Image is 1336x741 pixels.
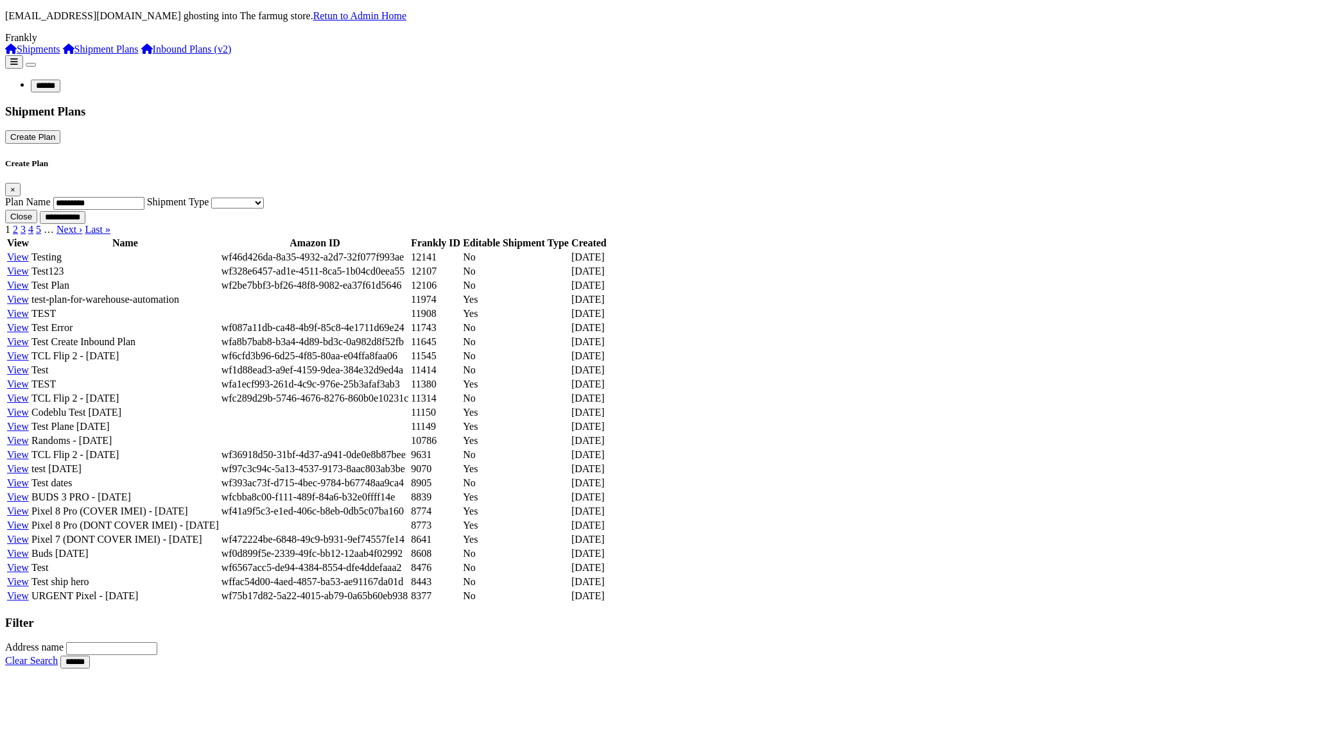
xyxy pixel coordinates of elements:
[7,576,29,587] a: View
[462,364,501,377] td: No
[571,547,607,560] td: [DATE]
[7,449,29,460] a: View
[31,448,220,461] td: TCL Flip 2 - [DATE]
[7,393,29,404] a: View
[571,448,607,461] td: [DATE]
[410,463,461,475] td: 9070
[571,279,607,292] td: [DATE]
[462,477,501,490] td: No
[410,307,461,320] td: 11908
[571,293,607,306] td: [DATE]
[571,519,607,532] td: [DATE]
[462,448,501,461] td: No
[571,533,607,546] td: [DATE]
[7,421,29,432] a: View
[221,491,410,504] td: wfcbba8c00-f111-489f-84a6-b32e0ffff14e
[5,642,64,652] label: Address name
[410,434,461,447] td: 10786
[31,561,220,574] td: Test
[410,336,461,348] td: 11645
[410,547,461,560] td: 8608
[31,519,220,532] td: Pixel 8 Pro (DONT COVER IMEI) - [DATE]
[31,265,220,278] td: Test123
[31,477,220,490] td: Test dates
[56,224,82,235] a: Next ›
[31,307,220,320] td: TEST
[7,534,29,545] a: View
[7,562,29,573] a: View
[5,183,21,196] button: Close
[571,378,607,391] td: [DATE]
[410,519,461,532] td: 8773
[410,448,461,461] td: 9631
[7,322,29,333] a: View
[571,350,607,362] td: [DATE]
[462,547,501,560] td: No
[31,406,220,419] td: Codeblu Test [DATE]
[221,321,410,334] td: wf087a11db-ca48-4b9f-85c8-4e1711d69e24
[31,279,220,292] td: Test Plan
[7,477,29,488] a: View
[31,575,220,588] td: Test ship hero
[462,279,501,292] td: No
[462,378,501,391] td: Yes
[502,237,569,250] th: Shipment Type
[462,293,501,306] td: Yes
[462,420,501,433] td: Yes
[7,266,29,277] a: View
[410,406,461,419] td: 11150
[5,10,1331,22] p: [EMAIL_ADDRESS][DOMAIN_NAME] ghosting into The farmug store.
[571,237,607,250] th: Created
[571,434,607,447] td: [DATE]
[462,321,501,334] td: No
[5,105,1331,119] h3: Shipment Plans
[36,224,41,235] a: 5
[410,321,461,334] td: 11743
[221,364,410,377] td: wf1d88ead3-a9ef-4159-9dea-384e32d9ed4a
[6,237,30,250] th: View
[7,251,29,262] a: View
[462,265,501,278] td: No
[571,336,607,348] td: [DATE]
[28,224,33,235] a: 4
[571,575,607,588] td: [DATE]
[5,655,58,666] a: Clear Search
[410,378,461,391] td: 11380
[7,308,29,319] a: View
[571,364,607,377] td: [DATE]
[410,477,461,490] td: 8905
[31,251,220,264] td: Testing
[462,519,501,532] td: Yes
[44,224,54,235] span: …
[31,321,220,334] td: Test Error
[221,477,410,490] td: wf393ac73f-d715-4bec-9784-b67748aa9ca4
[221,378,410,391] td: wfa1ecf993-261d-4c9c-976e-25b3afaf3ab3
[571,265,607,278] td: [DATE]
[462,237,501,250] th: Editable
[410,392,461,405] td: 11314
[221,590,410,602] td: wf75b17d82-5a22-4015-ab79-0a65b60eb938
[410,420,461,433] td: 11149
[31,350,220,362] td: TCL Flip 2 - [DATE]
[462,491,501,504] td: Yes
[221,547,410,560] td: wf0d899f5e-2339-49fc-bb12-12aab4f02992
[5,196,51,207] label: Plan Name
[410,575,461,588] td: 8443
[462,350,501,362] td: No
[5,210,37,223] button: Close
[221,251,410,264] td: wf46d426da-8a35-4932-a2d7-32f077f993ae
[410,350,461,362] td: 11545
[410,279,461,292] td: 12106
[571,477,607,490] td: [DATE]
[31,378,220,391] td: TEST
[31,505,220,518] td: Pixel 8 Pro (COVER IMEI) - [DATE]
[31,336,220,348] td: Test Create Inbound Plan
[410,533,461,546] td: 8641
[7,548,29,559] a: View
[221,279,410,292] td: wf2be7bbf3-bf26-48f8-9082-ea37f61d5646
[221,505,410,518] td: wf41a9f5c3-e1ed-406c-b8eb-0db5c07ba160
[5,616,1331,630] h3: Filter
[313,10,406,21] a: Retun to Admin Home
[221,463,410,475] td: wf97c3c94c-5a13-4537-9173-8aac803ab3be
[462,533,501,546] td: Yes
